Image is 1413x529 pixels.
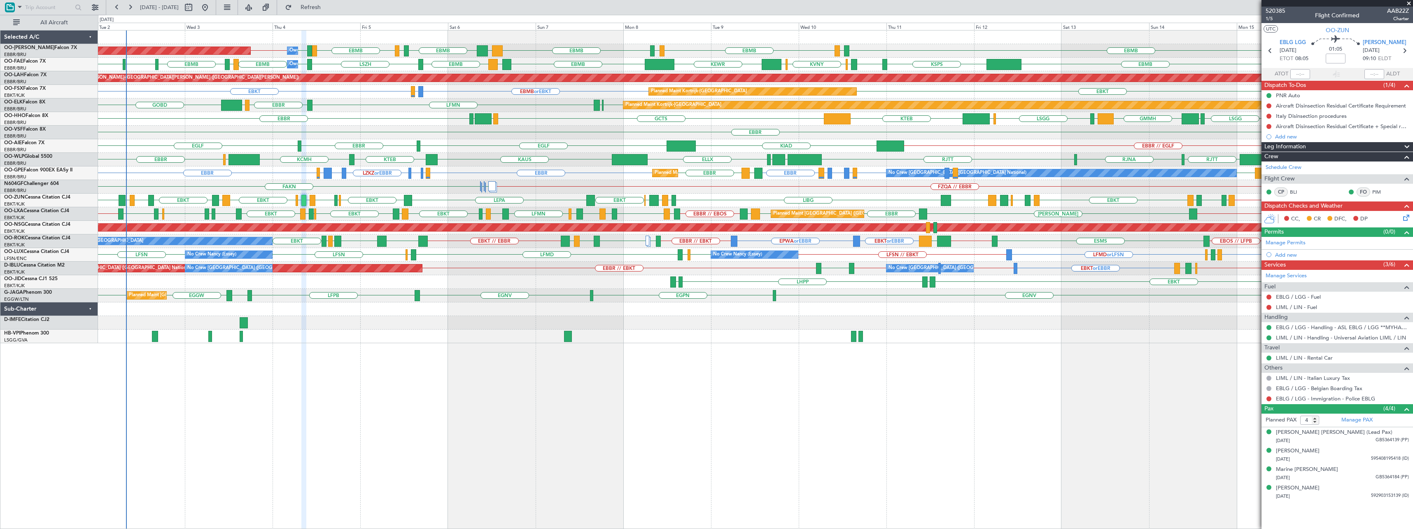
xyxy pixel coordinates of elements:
[1386,70,1400,78] span: ALDT
[4,86,46,91] a: OO-FSXFalcon 7X
[773,208,922,220] div: Planned Maint [GEOGRAPHIC_DATA] ([GEOGRAPHIC_DATA] National)
[1276,334,1406,341] a: LIML / LIN - Handling - Universal Aviation LIML / LIN
[1363,39,1406,47] span: [PERSON_NAME]
[289,44,345,57] div: Owner Melsbroek Air Base
[1290,188,1308,196] a: BLI
[294,5,328,10] span: Refresh
[1264,227,1284,237] span: Permits
[1276,92,1300,99] div: PNR Auto
[4,106,26,112] a: EBBR/BRU
[4,222,25,227] span: OO-NSG
[129,289,259,302] div: Planned Maint [GEOGRAPHIC_DATA] ([GEOGRAPHIC_DATA])
[4,201,25,207] a: EBKT/KJK
[4,154,24,159] span: OO-WLP
[273,23,360,30] div: Thu 4
[4,276,21,281] span: OO-JID
[1266,272,1307,280] a: Manage Services
[4,249,23,254] span: OO-LUX
[4,181,23,186] span: N604GF
[799,23,886,30] div: Wed 10
[48,262,191,274] div: AOG Maint [GEOGRAPHIC_DATA] ([GEOGRAPHIC_DATA] National)
[1276,293,1321,300] a: EBLG / LGG - Fuel
[4,119,26,126] a: EBBR/BRU
[56,72,299,84] div: Planned Maint [PERSON_NAME]-[GEOGRAPHIC_DATA][PERSON_NAME] ([GEOGRAPHIC_DATA][PERSON_NAME])
[1280,47,1296,55] span: [DATE]
[1341,416,1373,424] a: Manage PAX
[1276,395,1375,402] a: EBLG / LGG - Immigration - Police EBLG
[1266,15,1285,22] span: 1/5
[4,236,70,241] a: OO-ROKCessna Citation CJ4
[4,86,23,91] span: OO-FSX
[1276,428,1392,437] div: [PERSON_NAME] [PERSON_NAME] (Lead Pax)
[1314,215,1321,223] span: CR
[1280,39,1306,47] span: EBLG LGG
[1276,475,1290,481] span: [DATE]
[4,59,23,64] span: OO-FAE
[4,242,25,248] a: EBKT/KJK
[1363,55,1376,63] span: 09:10
[187,262,325,274] div: No Crew [GEOGRAPHIC_DATA] ([GEOGRAPHIC_DATA] National)
[1264,201,1343,211] span: Dispatch Checks and Weather
[1276,375,1350,382] a: LIML / LIN - Italian Luxury Tax
[4,147,26,153] a: EBBR/BRU
[1264,174,1295,184] span: Flight Crew
[1383,227,1395,236] span: (0/0)
[4,228,25,234] a: EBKT/KJK
[1360,215,1368,223] span: DP
[98,23,185,30] div: Tue 2
[1326,26,1349,35] span: OO-ZUN
[1266,239,1306,247] a: Manage Permits
[9,16,89,29] button: All Aircraft
[4,331,20,336] span: HB-VPI
[4,92,25,98] a: EBKT/KJK
[4,255,27,262] a: LFSN/ENC
[4,222,70,227] a: OO-NSGCessna Citation CJ4
[4,263,20,268] span: D-IBLU
[1264,363,1282,373] span: Others
[4,113,26,118] span: OO-HHO
[1276,123,1409,130] div: Aircraft Disinsection Residual Certificate + Special request
[281,1,331,14] button: Refresh
[4,113,48,118] a: OO-HHOFalcon 8X
[1276,438,1290,444] span: [DATE]
[4,100,45,105] a: OO-ELKFalcon 8X
[1276,354,1333,361] a: LIML / LIN - Rental Car
[21,20,87,26] span: All Aircraft
[711,23,799,30] div: Tue 9
[1061,23,1149,30] div: Sat 13
[4,290,23,295] span: G-JAGA
[4,317,21,322] span: D-IMFE
[4,45,54,50] span: OO-[PERSON_NAME]
[4,65,26,71] a: EBBR/BRU
[4,174,26,180] a: EBBR/BRU
[4,45,77,50] a: OO-[PERSON_NAME]Falcon 7X
[187,248,236,261] div: No Crew Nancy (Essey)
[1276,324,1409,331] a: EBLG / LGG - Handling - ASL EBLG / LGG **MYHANDLING**
[1276,493,1290,499] span: [DATE]
[4,140,44,145] a: OO-AIEFalcon 7X
[1376,474,1409,481] span: GB5364184 (PP)
[1275,70,1288,78] span: ATOT
[536,23,623,30] div: Sun 7
[4,331,49,336] a: HB-VPIPhenom 300
[4,195,25,200] span: OO-ZUN
[4,154,52,159] a: OO-WLPGlobal 5500
[4,51,26,58] a: EBBR/BRU
[1315,11,1359,20] div: Flight Confirmed
[1276,456,1290,462] span: [DATE]
[1280,55,1293,63] span: ETOT
[4,100,23,105] span: OO-ELK
[1387,15,1409,22] span: Charter
[886,23,974,30] div: Thu 11
[4,79,26,85] a: EBBR/BRU
[1264,81,1306,90] span: Dispatch To-Dos
[1266,416,1296,424] label: Planned PAX
[1264,343,1280,353] span: Travel
[4,236,25,241] span: OO-ROK
[1264,282,1275,292] span: Fuel
[4,168,23,173] span: OO-GPE
[1378,55,1391,63] span: ELDT
[4,269,25,275] a: EBKT/KJK
[1329,45,1342,54] span: 01:05
[1276,385,1362,392] a: EBLG / LGG - Belgian Boarding Tax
